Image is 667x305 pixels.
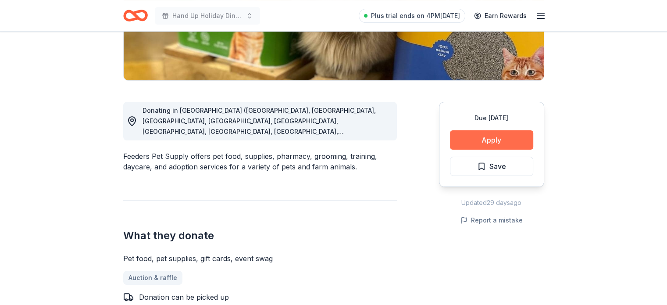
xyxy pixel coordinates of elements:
[143,107,388,304] span: Donating in [GEOGRAPHIC_DATA] ([GEOGRAPHIC_DATA], [GEOGRAPHIC_DATA], [GEOGRAPHIC_DATA], [GEOGRAPH...
[123,229,397,243] h2: What they donate
[155,7,260,25] button: Hand Up Holiday Dinner and Auction
[172,11,243,21] span: Hand Up Holiday Dinner and Auction
[123,253,397,264] div: Pet food, pet supplies, gift cards, event swag
[123,5,148,26] a: Home
[489,161,506,172] span: Save
[123,151,397,172] div: Feeders Pet Supply offers pet food, supplies, pharmacy, grooming, training, daycare, and adoption...
[371,11,460,21] span: Plus trial ends on 4PM[DATE]
[123,271,182,285] a: Auction & raffle
[460,215,523,226] button: Report a mistake
[139,292,229,302] div: Donation can be picked up
[359,9,465,23] a: Plus trial ends on 4PM[DATE]
[439,197,544,208] div: Updated 29 days ago
[469,8,532,24] a: Earn Rewards
[450,157,533,176] button: Save
[450,130,533,150] button: Apply
[450,113,533,123] div: Due [DATE]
